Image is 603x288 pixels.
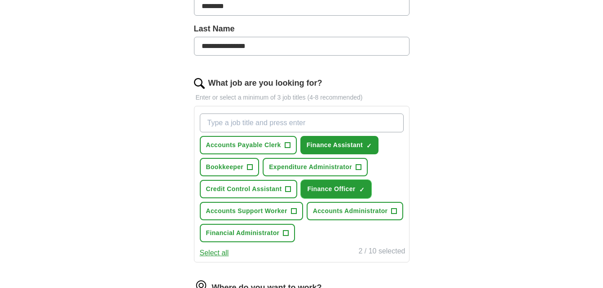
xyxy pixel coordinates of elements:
[194,23,409,35] label: Last Name
[206,140,281,150] span: Accounts Payable Clerk
[313,206,388,216] span: Accounts Administrator
[200,180,298,198] button: Credit Control Assistant
[307,140,363,150] span: Finance Assistant
[206,206,287,216] span: Accounts Support Worker
[194,78,205,89] img: search.png
[200,202,303,220] button: Accounts Support Worker
[301,180,371,198] button: Finance Officer✓
[194,93,409,102] p: Enter or select a minimum of 3 job titles (4-8 recommended)
[200,113,404,132] input: Type a job title and press enter
[200,224,295,242] button: Financial Administrator
[208,77,322,89] label: What job are you looking for?
[359,186,365,193] span: ✓
[206,184,282,194] span: Credit Control Assistant
[366,142,372,149] span: ✓
[307,202,404,220] button: Accounts Administrator
[300,136,379,154] button: Finance Assistant✓
[263,158,368,176] button: Expenditure Administrator
[307,184,355,194] span: Finance Officer
[206,228,280,238] span: Financial Administrator
[269,162,352,172] span: Expenditure Administrator
[200,158,260,176] button: Bookkeeper
[200,248,229,258] button: Select all
[200,136,297,154] button: Accounts Payable Clerk
[206,162,244,172] span: Bookkeeper
[358,246,405,258] div: 2 / 10 selected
